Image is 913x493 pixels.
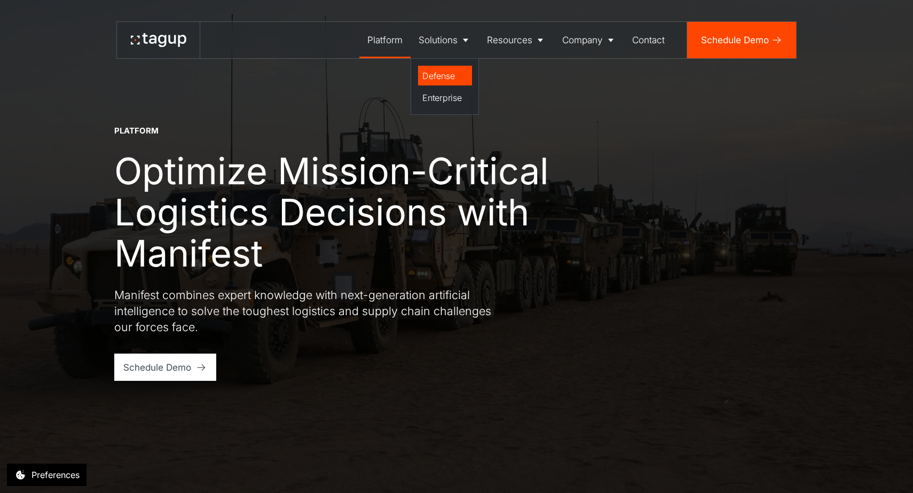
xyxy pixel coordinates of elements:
a: Enterprise [418,88,472,107]
a: Schedule Demo [114,354,216,381]
div: Preferences [32,468,80,481]
a: Resources [479,22,554,58]
div: Schedule Demo [701,33,769,47]
div: Enterprise [422,91,467,104]
a: Defense [418,66,472,85]
a: Schedule Demo [687,22,796,58]
div: Company [562,33,603,47]
a: Company [554,22,625,58]
div: Resources [487,33,532,47]
div: Schedule Demo [123,361,191,374]
a: Platform [359,22,411,58]
div: Platform [114,126,159,137]
h1: Optimize Mission-Critical Logistics Decisions with Manifest [114,151,563,274]
div: Platform [367,33,403,47]
div: Defense [422,69,467,82]
div: Contact [632,33,665,47]
nav: Solutions [411,58,479,115]
p: Manifest combines expert knowledge with next-generation artificial intelligence to solve the toug... [114,287,499,335]
div: Solutions [419,33,458,47]
a: Contact [625,22,673,58]
a: Solutions [411,22,479,58]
